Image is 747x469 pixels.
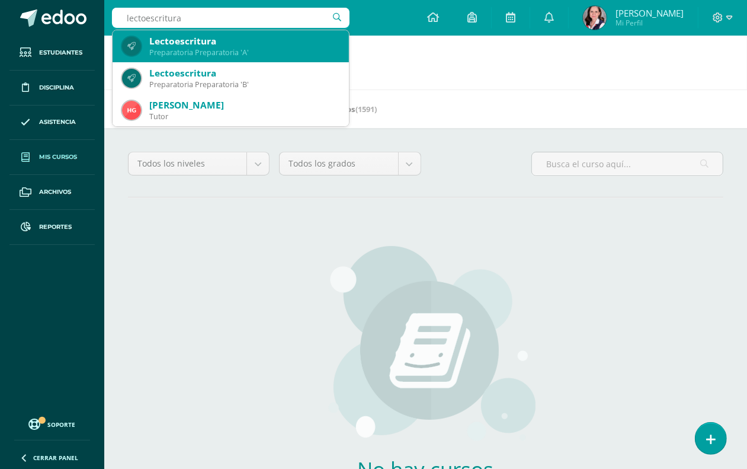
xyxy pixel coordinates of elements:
[288,152,389,175] span: Todos los grados
[39,117,76,127] span: Asistencia
[583,6,607,30] img: 03ff0526453eeaa6c283339c1e1f4035.png
[615,7,684,19] span: [PERSON_NAME]
[149,99,339,111] div: [PERSON_NAME]
[39,48,82,58] span: Estudiantes
[9,140,95,175] a: Mis cursos
[355,104,377,114] span: (1591)
[112,8,350,28] input: Busca un usuario...
[9,106,95,141] a: Asistencia
[39,83,74,92] span: Disciplina
[122,101,141,120] img: f3be22b81f8c0e99082b61c913c0fa11.png
[149,67,339,79] div: Lectoescritura
[39,187,71,197] span: Archivos
[532,152,723,176] input: Busca el curso aquí...
[33,454,78,462] span: Cerrar panel
[316,244,536,446] img: courses.png
[615,18,684,28] span: Mi Perfil
[48,420,76,429] span: Soporte
[149,111,339,122] div: Tutor
[9,210,95,245] a: Reportes
[9,175,95,210] a: Archivos
[149,79,339,90] div: Preparatoria Preparatoria 'B'
[129,152,269,175] a: Todos los niveles
[9,36,95,71] a: Estudiantes
[149,35,339,47] div: Lectoescritura
[14,416,90,432] a: Soporte
[280,152,420,175] a: Todos los grados
[137,152,238,175] span: Todos los niveles
[149,47,339,58] div: Preparatoria Preparatoria 'A'
[39,152,77,162] span: Mis cursos
[39,222,72,232] span: Reportes
[9,71,95,106] a: Disciplina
